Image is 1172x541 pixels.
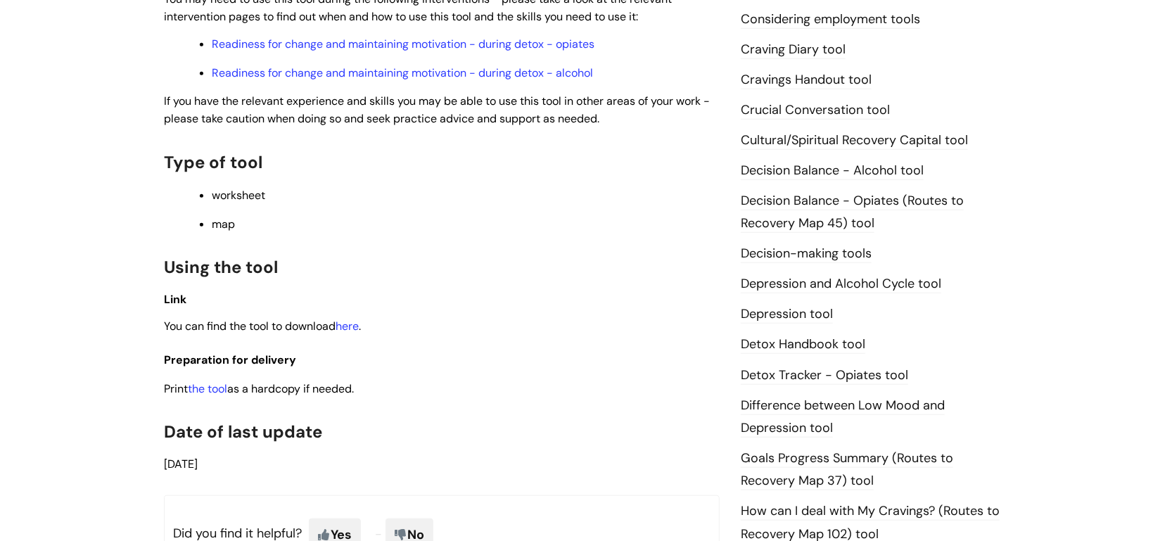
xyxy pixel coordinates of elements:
a: Detox Tracker - Opiates tool [741,367,908,385]
span: map [212,217,235,231]
a: Decision Balance - Alcohol tool [741,162,924,180]
a: Difference between Low Mood and Depression tool [741,397,945,438]
span: Preparation for delivery [164,352,296,367]
a: Considering employment tools [741,11,920,29]
a: Cravings Handout tool [741,71,872,89]
span: Link [164,292,186,307]
span: Using the tool [164,256,278,278]
span: [DATE] [164,457,198,471]
a: Decision Balance - Opiates (Routes to Recovery Map 45) tool [741,192,964,233]
a: Cultural/Spiritual Recovery Capital tool [741,132,968,150]
span: Print as a hardcopy if needed. [164,381,354,396]
span: You can find the tool to download . [164,319,361,333]
span: If you have the relevant experience and skills you may be able to use this tool in other areas of... [164,94,710,126]
a: Detox Handbook tool [741,336,865,354]
a: Depression tool [741,305,833,324]
a: Craving Diary tool [741,41,846,59]
span: Type of tool [164,151,262,173]
a: Decision-making tools [741,245,872,263]
span: worksheet [212,188,265,203]
a: Goals Progress Summary (Routes to Recovery Map 37) tool [741,450,953,490]
a: Crucial Conversation tool [741,101,890,120]
a: Depression and Alcohol Cycle tool [741,275,941,293]
a: Readiness for change and maintaining motivation - during detox - opiates [212,37,594,51]
a: Readiness for change and maintaining motivation - during detox - alcohol [212,65,593,80]
a: here [336,319,359,333]
a: the tool [188,381,227,396]
span: Date of last update [164,421,322,443]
